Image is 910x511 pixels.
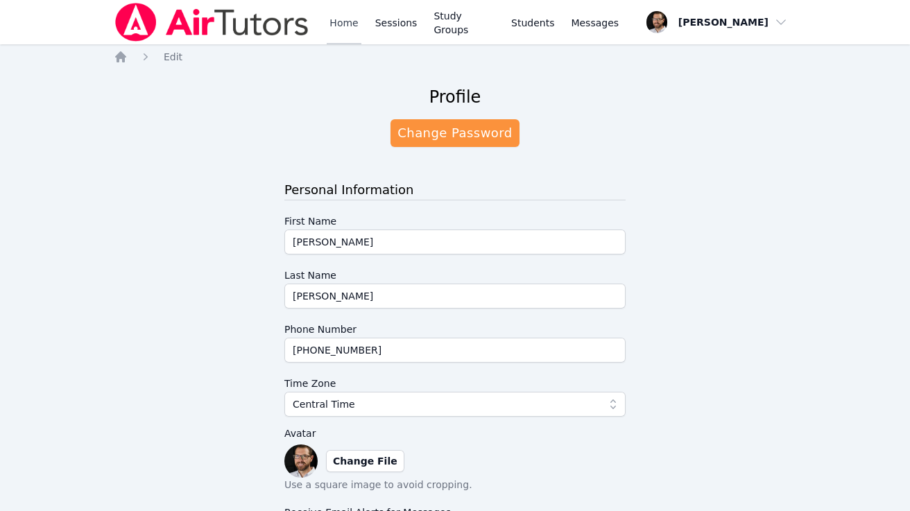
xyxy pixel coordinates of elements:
[114,3,310,42] img: Air Tutors
[284,371,626,392] label: Time Zone
[114,50,796,64] nav: Breadcrumb
[293,396,355,413] span: Central Time
[326,450,404,472] label: Change File
[164,50,182,64] a: Edit
[164,51,182,62] span: Edit
[284,209,626,229] label: First Name
[284,180,626,200] h3: Personal Information
[284,392,626,417] button: Central Time
[284,478,626,492] p: Use a square image to avoid cropping.
[284,444,318,478] img: preview
[284,425,626,442] label: Avatar
[284,263,626,284] label: Last Name
[284,317,626,338] label: Phone Number
[390,119,519,147] a: Change Password
[571,16,619,30] span: Messages
[429,86,481,108] h2: Profile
